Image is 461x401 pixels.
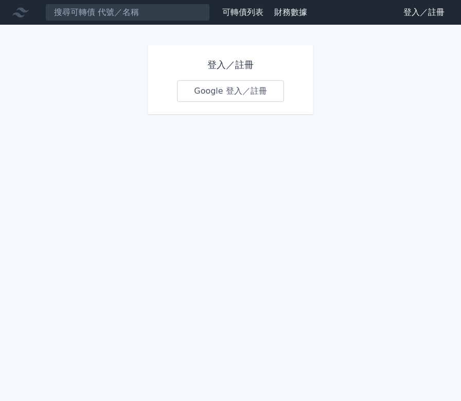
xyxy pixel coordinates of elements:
h1: 登入／註冊 [177,58,284,72]
a: 登入／註冊 [395,4,453,21]
a: Google 登入／註冊 [177,80,284,102]
a: 可轉債列表 [222,7,263,17]
input: 搜尋可轉債 代號／名稱 [45,4,210,21]
a: 財務數據 [274,7,307,17]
